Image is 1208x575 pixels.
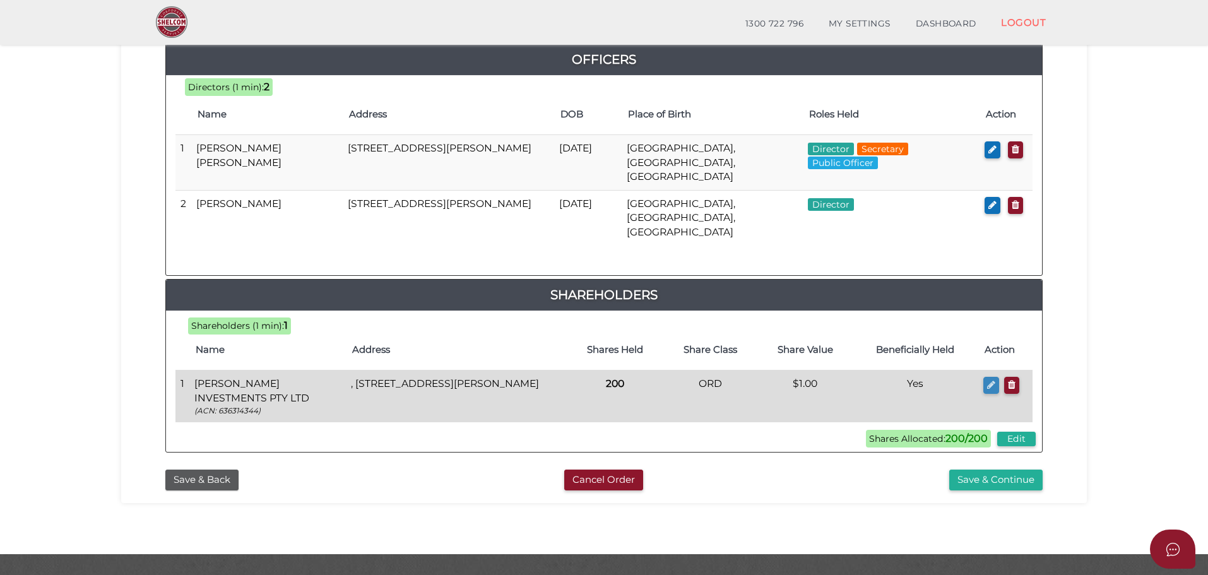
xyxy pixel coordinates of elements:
[985,345,1026,355] h4: Action
[986,109,1026,120] h4: Action
[166,285,1042,305] a: Shareholders
[859,345,972,355] h4: Beneficially Held
[284,319,288,331] b: 1
[853,370,978,422] td: Yes
[808,143,854,155] span: Director
[1150,530,1195,569] button: Open asap
[764,345,846,355] h4: Share Value
[808,157,878,169] span: Public Officer
[165,470,239,490] button: Save & Back
[808,198,854,211] span: Director
[343,191,554,246] td: [STREET_ADDRESS][PERSON_NAME]
[191,320,284,331] span: Shareholders (1 min):
[663,370,757,422] td: ORD
[264,81,269,93] b: 2
[175,370,189,422] td: 1
[573,345,656,355] h4: Shares Held
[188,81,264,93] span: Directors (1 min):
[554,191,622,246] td: [DATE]
[564,470,643,490] button: Cancel Order
[560,109,615,120] h4: DOB
[196,345,340,355] h4: Name
[191,191,343,246] td: [PERSON_NAME]
[733,11,816,37] a: 1300 722 796
[866,430,991,448] span: Shares Allocated:
[628,109,796,120] h4: Place of Birth
[349,109,548,120] h4: Address
[988,9,1058,35] a: LOGOUT
[669,345,751,355] h4: Share Class
[175,135,191,191] td: 1
[606,377,624,389] b: 200
[809,109,973,120] h4: Roles Held
[758,370,853,422] td: $1.00
[198,109,336,120] h4: Name
[903,11,989,37] a: DASHBOARD
[857,143,908,155] span: Secretary
[175,191,191,246] td: 2
[949,470,1043,490] button: Save & Continue
[191,135,343,191] td: [PERSON_NAME] [PERSON_NAME]
[945,432,988,444] b: 200/200
[166,49,1042,69] a: Officers
[997,432,1036,446] button: Edit
[816,11,903,37] a: MY SETTINGS
[622,191,803,246] td: [GEOGRAPHIC_DATA], [GEOGRAPHIC_DATA], [GEOGRAPHIC_DATA]
[346,370,567,422] td: , [STREET_ADDRESS][PERSON_NAME]
[189,370,346,422] td: [PERSON_NAME] INVESTMENTS PTY LTD
[554,135,622,191] td: [DATE]
[343,135,554,191] td: [STREET_ADDRESS][PERSON_NAME]
[194,405,341,416] p: (ACN: 636314344)
[622,135,803,191] td: [GEOGRAPHIC_DATA], [GEOGRAPHIC_DATA], [GEOGRAPHIC_DATA]
[352,345,560,355] h4: Address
